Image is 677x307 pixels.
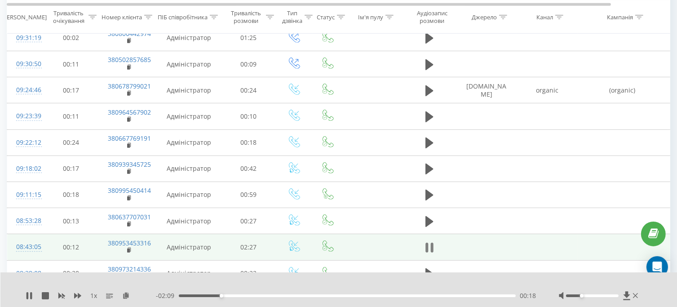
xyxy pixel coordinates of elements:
div: Тип дзвінка [282,9,302,25]
span: 00:18 [520,291,536,300]
td: Адміністратор [158,77,221,103]
td: Адміністратор [158,25,221,51]
td: 00:11 [43,103,99,129]
div: 08:38:08 [16,265,34,282]
a: 380995450414 [108,186,151,195]
div: 09:23:39 [16,107,34,125]
td: 00:10 [221,103,277,129]
a: 380667769191 [108,134,151,142]
td: 00:17 [43,77,99,103]
td: Адміністратор [158,234,221,260]
div: Тривалість очікування [51,9,86,25]
td: Адміністратор [158,182,221,208]
td: 01:25 [221,25,277,51]
div: ПІБ співробітника [158,13,208,21]
td: 00:18 [221,129,277,156]
td: 00:17 [43,156,99,182]
td: 00:42 [221,156,277,182]
div: 09:30:50 [16,55,34,73]
div: Кампанія [607,13,633,21]
a: 380939345725 [108,160,151,169]
td: Адміністратор [158,51,221,77]
div: Джерело [472,13,497,21]
span: - 02:09 [156,291,179,300]
div: 09:31:19 [16,29,34,47]
td: 00:18 [43,182,99,208]
div: 09:24:46 [16,81,34,99]
div: 09:18:02 [16,160,34,178]
td: Адміністратор [158,103,221,129]
td: Адміністратор [158,208,221,234]
div: 08:43:05 [16,238,34,256]
div: Канал [536,13,553,21]
a: 380953453316 [108,239,151,247]
div: Accessibility label [220,294,223,298]
td: (organic) [578,77,668,103]
td: 00:12 [43,234,99,260]
div: Accessibility label [580,294,584,298]
td: Адміністратор [158,129,221,156]
a: 380502857685 [108,55,151,64]
div: Аудіозапис розмови [410,9,454,25]
td: Адміністратор [158,260,221,286]
td: 00:24 [221,77,277,103]
div: Open Intercom Messenger [646,256,668,278]
div: [PERSON_NAME] [1,13,47,21]
span: 1 x [90,291,97,300]
td: 00:59 [221,182,277,208]
td: 00:11 [43,51,99,77]
td: 00:02 [43,25,99,51]
td: [DOMAIN_NAME] [456,77,517,103]
td: 00:27 [221,208,277,234]
div: Тривалість розмови [228,9,264,25]
td: 00:22 [221,260,277,286]
div: 08:53:28 [16,212,34,230]
div: Статус [317,13,335,21]
a: 380637707031 [108,213,151,221]
a: 380678799021 [108,82,151,90]
div: Ім'я пулу [358,13,383,21]
td: 00:24 [43,129,99,156]
div: 09:11:15 [16,186,34,204]
div: Номер клієнта [102,13,142,21]
td: 02:27 [221,234,277,260]
a: 380973214336 [108,265,151,273]
td: 00:20 [43,260,99,286]
td: organic [517,77,578,103]
td: Адміністратор [158,156,221,182]
td: 00:09 [221,51,277,77]
td: 00:13 [43,208,99,234]
a: 380964567902 [108,108,151,116]
div: 09:22:12 [16,134,34,151]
